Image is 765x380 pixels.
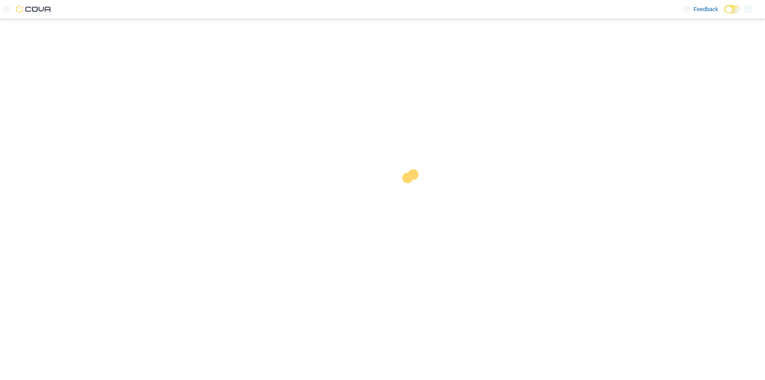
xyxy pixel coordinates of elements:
img: Cova [16,5,52,13]
a: Feedback [681,1,721,17]
img: cova-loader [382,163,442,223]
input: Dark Mode [724,5,741,14]
span: Feedback [694,5,718,13]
